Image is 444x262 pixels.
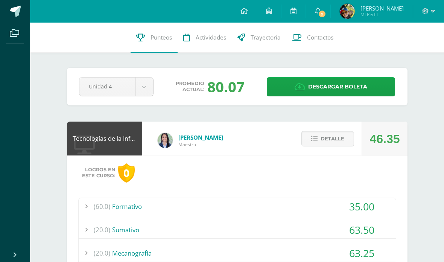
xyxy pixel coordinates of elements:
div: 63.50 [328,221,396,238]
span: Punteos [151,34,172,41]
a: Contactos [286,23,339,53]
div: 35.00 [328,198,396,215]
span: [PERSON_NAME] [360,5,404,12]
span: 9 [318,10,326,18]
span: Maestro [178,141,223,148]
span: Logros en este curso: [82,167,115,179]
span: Detalle [321,132,344,146]
span: Unidad 4 [89,78,126,95]
img: 7489ccb779e23ff9f2c3e89c21f82ed0.png [158,133,173,148]
button: Detalle [301,131,354,146]
span: (60.0) [94,198,110,215]
span: Descargar boleta [308,78,367,96]
span: Mi Perfil [360,11,404,18]
div: 46.35 [369,122,400,156]
span: Trayectoria [251,34,281,41]
span: Actividades [196,34,226,41]
div: 0 [118,163,135,183]
img: 9328d5e98ceeb7b6b4c8a00374d795d3.png [340,4,355,19]
span: Promedio actual: [176,81,204,93]
div: Sumativo [79,221,396,238]
span: Contactos [307,34,333,41]
div: 80.07 [207,77,245,96]
div: Mecanografía [79,245,396,262]
a: Actividades [178,23,232,53]
div: 63.25 [328,245,396,262]
a: Descargar boleta [267,77,395,96]
a: Punteos [131,23,178,53]
div: Formativo [79,198,396,215]
a: Unidad 4 [79,78,153,96]
a: Trayectoria [232,23,286,53]
span: (20.0) [94,221,110,238]
span: [PERSON_NAME] [178,134,223,141]
div: Tecnologías de la Información y Comunicación: Computación [67,122,142,155]
span: (20.0) [94,245,110,262]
